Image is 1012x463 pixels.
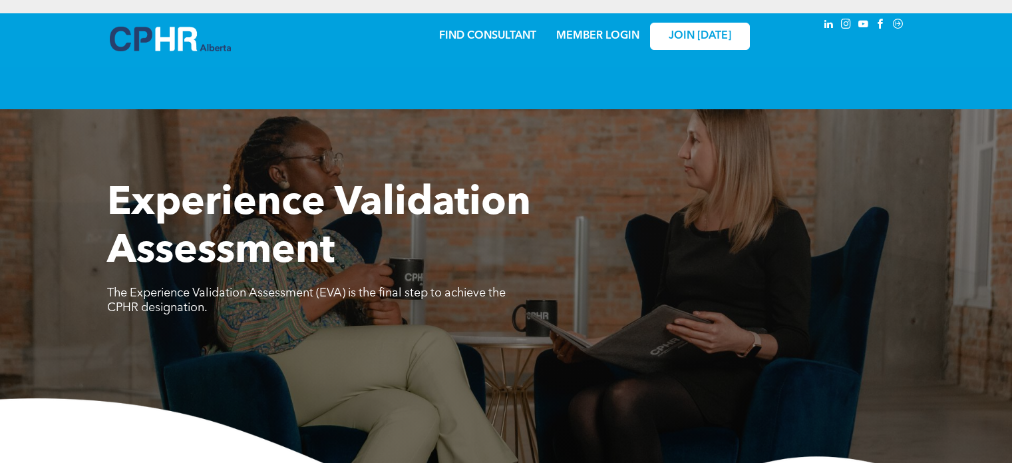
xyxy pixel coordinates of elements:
[669,30,731,43] span: JOIN [DATE]
[107,184,531,272] span: Experience Validation Assessment
[839,17,854,35] a: instagram
[107,287,506,314] span: The Experience Validation Assessment (EVA) is the final step to achieve the CPHR designation.
[891,17,906,35] a: Social network
[556,31,639,41] a: MEMBER LOGIN
[439,31,536,41] a: FIND CONSULTANT
[650,23,750,50] a: JOIN [DATE]
[822,17,836,35] a: linkedin
[110,27,231,51] img: A blue and white logo for cp alberta
[874,17,888,35] a: facebook
[856,17,871,35] a: youtube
